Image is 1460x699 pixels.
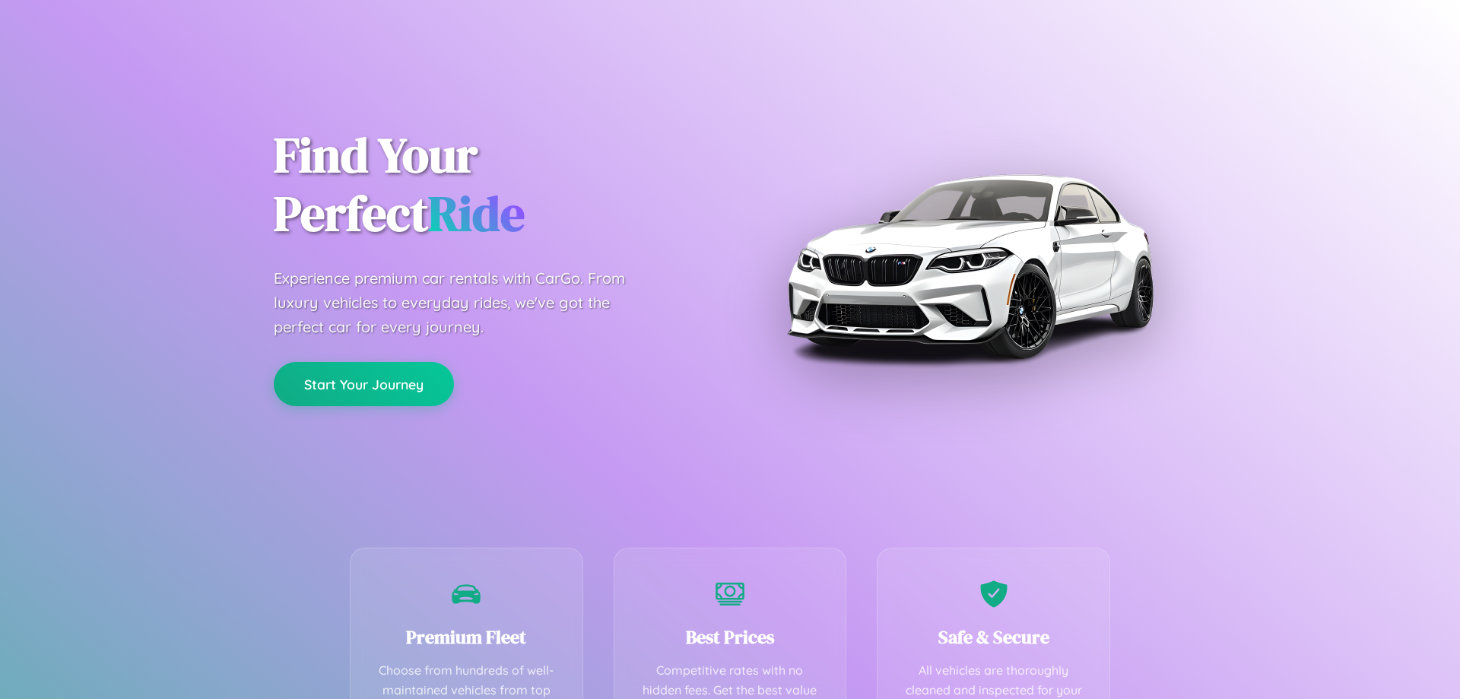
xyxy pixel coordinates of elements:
[274,362,454,406] button: Start Your Journey
[428,180,525,246] span: Ride
[637,624,824,650] h3: Best Prices
[900,624,1087,650] h3: Safe & Secure
[373,624,560,650] h3: Premium Fleet
[274,266,654,339] p: Experience premium car rentals with CarGo. From luxury vehicles to everyday rides, we've got the ...
[274,126,707,243] h1: Find Your Perfect
[779,76,1160,456] img: Premium BMW car rental vehicle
